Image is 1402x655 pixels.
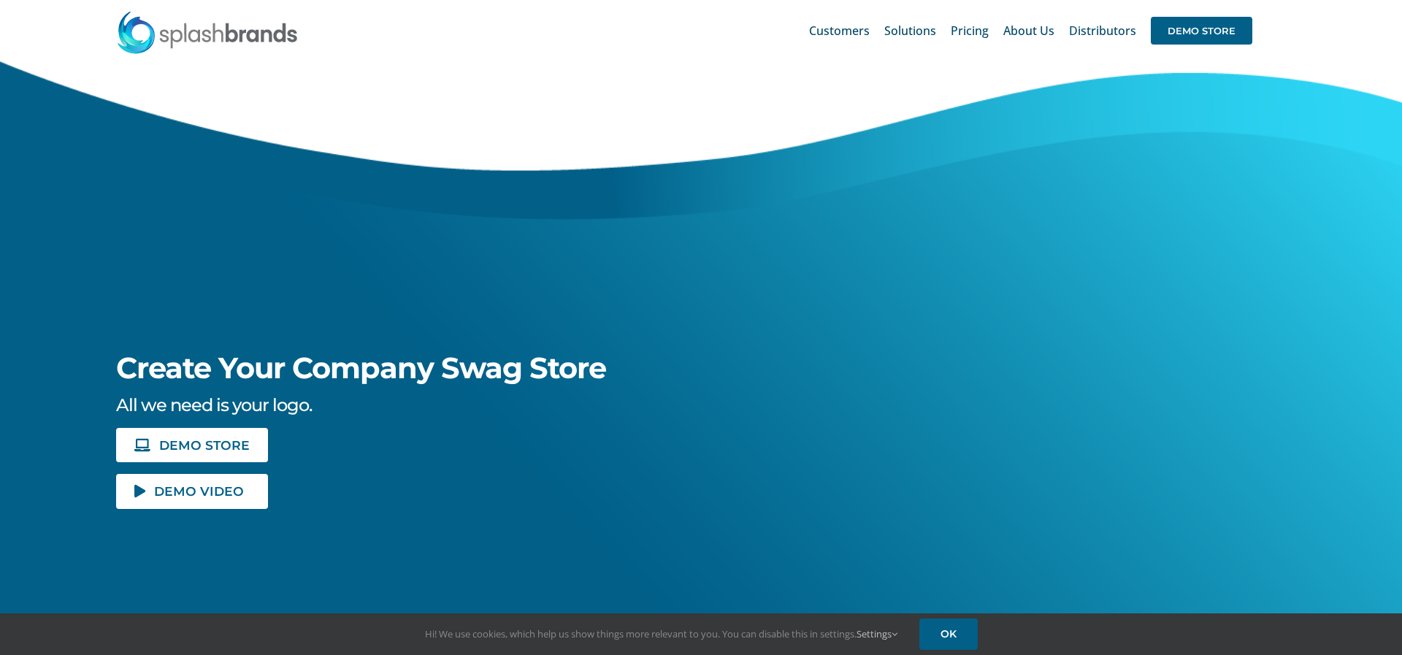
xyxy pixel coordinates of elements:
[1151,7,1252,54] a: DEMO STORE
[116,350,606,386] span: Create Your Company Swag Store
[159,439,250,451] span: DEMO STORE
[116,394,312,415] span: All we need is your logo.
[425,627,897,640] span: Hi! We use cookies, which help us show things more relevant to you. You can disable this in setti...
[951,25,989,37] span: Pricing
[116,10,299,54] img: SplashBrands.com Logo
[116,428,268,462] a: DEMO STORE
[809,7,870,54] a: Customers
[154,485,244,497] span: DEMO VIDEO
[1069,7,1136,54] a: Distributors
[919,618,978,650] a: OK
[884,25,936,37] span: Solutions
[1003,25,1054,37] span: About Us
[951,7,989,54] a: Pricing
[1151,17,1252,45] span: DEMO STORE
[809,7,1252,54] nav: Main Menu
[1069,25,1136,37] span: Distributors
[857,627,897,640] a: Settings
[809,25,870,37] span: Customers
